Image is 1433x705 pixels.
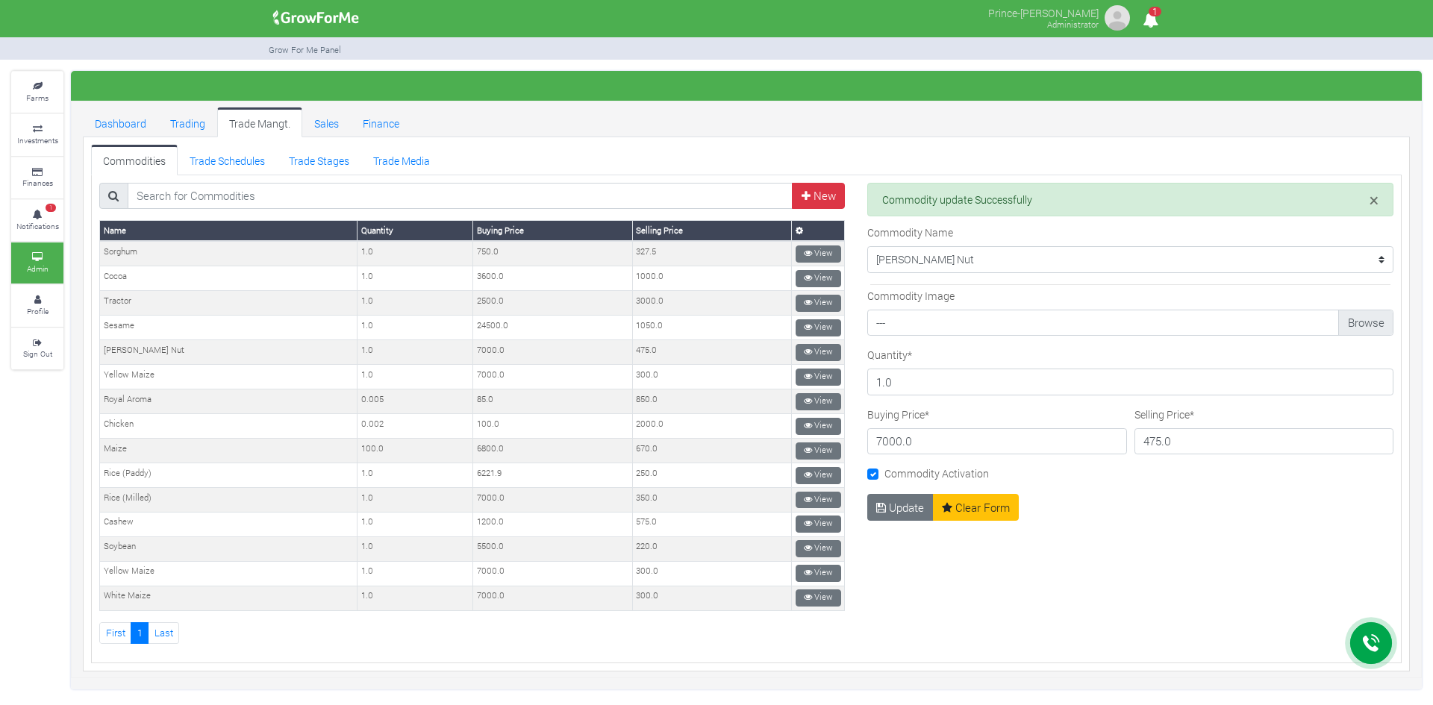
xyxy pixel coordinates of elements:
small: Profile [27,306,49,316]
td: 7000.0 [473,488,632,513]
small: Farms [26,93,49,103]
th: Quantity [358,221,473,241]
a: 1 Notifications [11,200,63,241]
td: Yellow Maize [100,365,358,389]
td: 1.0 [358,365,473,389]
td: 5500.0 [473,536,632,561]
a: View [796,589,841,607]
button: Close [1370,192,1379,209]
td: 300.0 [632,586,791,610]
a: Profile [11,285,63,326]
td: Cashew [100,512,358,536]
td: 1200.0 [473,512,632,536]
label: Commodity Activation [884,466,989,481]
td: White Maize [100,586,358,610]
td: 1.0 [358,291,473,316]
a: View [796,393,841,410]
small: Admin [27,263,49,274]
a: Last [148,622,179,644]
td: Cocoa [100,266,358,291]
a: Sales [302,107,351,137]
td: Tractor [100,291,358,316]
td: 3000.0 [632,291,791,316]
button: Update [867,494,934,521]
td: 85.0 [473,389,632,414]
td: 7000.0 [473,365,632,389]
a: View [796,492,841,509]
td: 6221.9 [473,463,632,488]
a: Trade Stages [277,145,361,175]
a: Finance [351,107,411,137]
td: 1.0 [358,561,473,586]
i: Notifications [1136,3,1165,37]
td: 1.0 [358,340,473,365]
th: Buying Price [473,221,632,241]
td: 0.002 [358,414,473,439]
td: 2500.0 [473,291,632,316]
td: 2000.0 [632,414,791,439]
a: View [796,467,841,484]
td: 1.0 [358,512,473,536]
nav: Page Navigation [99,622,845,644]
img: growforme image [1102,3,1132,33]
a: Farms [11,72,63,113]
td: 575.0 [632,512,791,536]
small: Sign Out [23,348,52,359]
p: Prince-[PERSON_NAME] [988,3,1099,21]
a: Sign Out [11,328,63,369]
td: Sesame [100,316,358,340]
td: Sorghum [100,241,358,266]
a: View [796,270,841,287]
a: View [796,344,841,361]
a: View [796,319,841,336]
td: [PERSON_NAME] Nut [100,340,358,365]
a: View [796,516,841,533]
label: --- [867,310,1393,336]
span: × [1370,189,1379,211]
td: Royal Aroma [100,389,358,414]
td: 6800.0 [473,439,632,463]
th: Selling Price [632,221,791,241]
small: Grow For Me Panel [269,44,341,55]
td: 1.0 [358,266,473,291]
span: 1 [46,204,56,213]
label: Quantity [867,347,912,363]
span: 1 [1149,7,1161,16]
a: View [796,245,841,263]
td: 1.0 [358,488,473,513]
td: Rice (Milled) [100,488,358,513]
a: View [796,418,841,435]
td: 3600.0 [473,266,632,291]
td: 100.0 [473,414,632,439]
label: Selling Price [1134,407,1194,422]
small: Finances [22,178,53,188]
a: Trade Mangt. [217,107,302,137]
td: 750.0 [473,241,632,266]
a: View [796,369,841,386]
a: Trade Schedules [178,145,277,175]
td: 1000.0 [632,266,791,291]
a: View [796,442,841,460]
td: 300.0 [632,365,791,389]
a: Commodities [91,145,178,175]
div: Commodity update Successfully [867,183,1393,217]
td: 24500.0 [473,316,632,340]
td: Soybean [100,536,358,561]
a: 1 [1136,14,1165,28]
td: Maize [100,439,358,463]
td: 327.5 [632,241,791,266]
a: 1 [131,622,149,644]
td: 350.0 [632,488,791,513]
a: Trading [158,107,217,137]
td: 1.0 [358,316,473,340]
a: Dashboard [83,107,158,137]
img: growforme image [268,3,364,33]
td: 220.0 [632,536,791,561]
a: View [796,540,841,557]
a: Investments [11,114,63,155]
td: 1.0 [358,536,473,561]
td: 1.0 [358,463,473,488]
td: 250.0 [632,463,791,488]
td: 300.0 [632,561,791,586]
label: Buying Price [867,407,929,422]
